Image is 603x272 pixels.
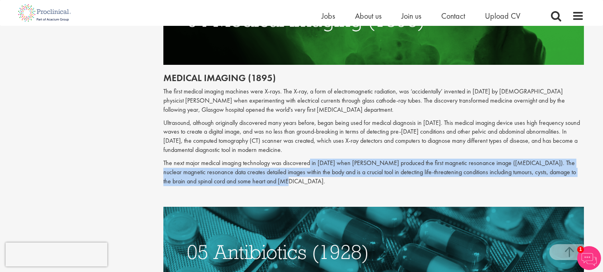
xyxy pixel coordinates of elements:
[163,73,584,83] h2: Medical imaging (1895)
[577,246,584,253] span: 1
[485,11,520,21] a: Upload CV
[6,243,107,266] iframe: reCAPTCHA
[163,159,584,186] p: The next major medical imaging technology was discovered in [DATE] when [PERSON_NAME] produced th...
[163,119,584,155] p: Ultrasound, although originally discovered many years before, began being used for medical diagno...
[401,11,421,21] a: Join us
[441,11,465,21] a: Contact
[577,246,601,270] img: Chatbot
[322,11,335,21] a: Jobs
[355,11,382,21] a: About us
[163,87,584,115] p: The first medical imaging machines were X-rays. The X-ray, a form of electromagnetic radiation, w...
